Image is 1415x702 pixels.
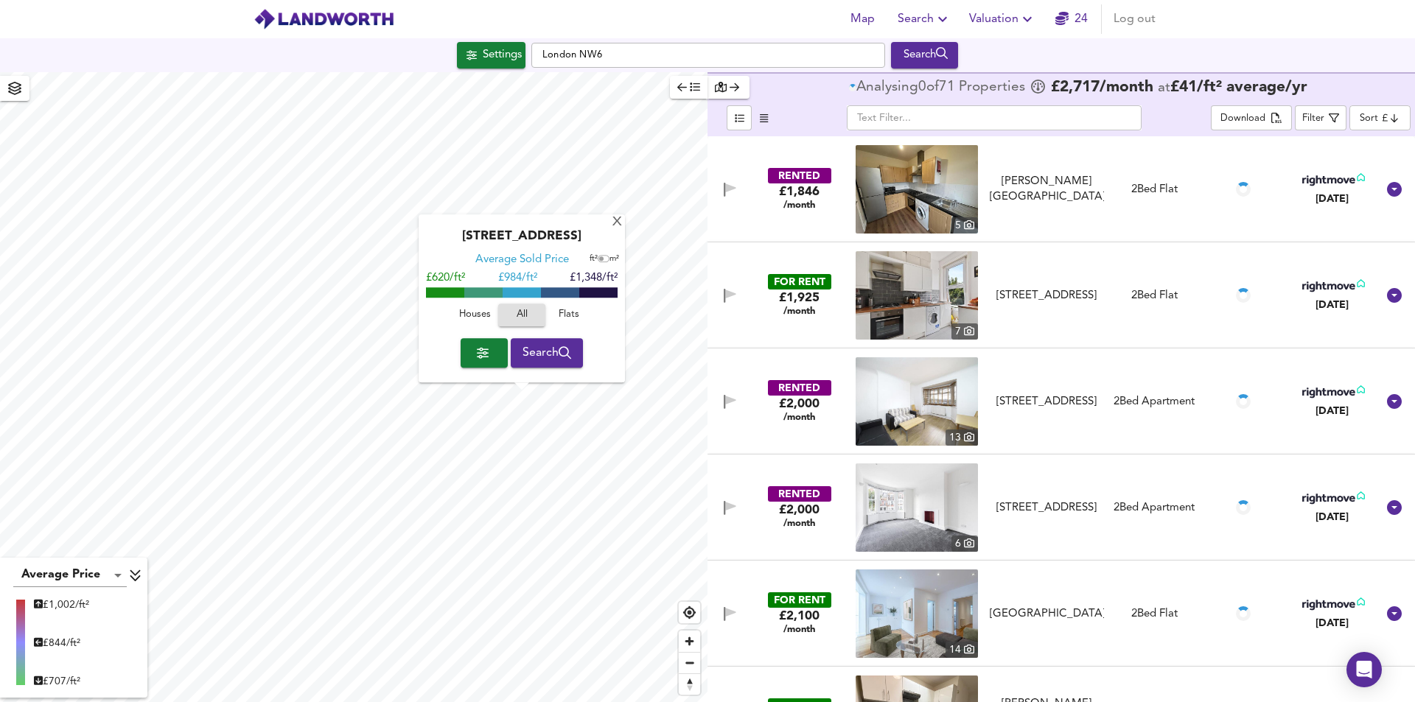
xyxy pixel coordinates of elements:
button: Filter [1295,105,1346,130]
svg: Show Details [1386,180,1403,198]
div: 2 Bed Flat [1131,606,1178,622]
div: Sheriff Rd, West Hampstead, NW6 [984,394,1110,410]
div: Average Price [13,564,127,587]
div: FOR RENT£2,100 /monthproperty thumbnail 14 [GEOGRAPHIC_DATA]2Bed Flat[DATE] [707,561,1415,667]
div: Sherriff Road, West Hampstead, London, NW6 [984,500,1110,516]
button: Zoom out [679,652,700,673]
div: RENTED [768,380,831,396]
div: Download [1220,110,1265,127]
div: [STREET_ADDRESS] [426,230,618,253]
span: £1,348/ft² [570,273,618,284]
div: Settings [483,46,522,65]
svg: Show Details [1386,605,1403,622]
div: Search [895,46,954,65]
img: property thumbnail [856,251,978,340]
span: Houses [455,307,495,324]
div: Average Sold Price [475,253,569,268]
button: Reset bearing to north [679,673,700,695]
a: 24 [1055,9,1088,29]
div: £ 1,002/ft² [34,597,89,612]
div: 2 Bed Apartment [1114,394,1195,410]
div: [DATE] [1299,510,1365,524]
span: Search [523,343,572,363]
img: property thumbnail [856,569,978,658]
input: Text Filter... [847,105,1142,130]
div: Click to configure Search Settings [457,42,525,69]
div: £ 844/ft² [34,636,89,650]
a: property thumbnail 14 [856,569,978,658]
div: RENTED [768,168,831,183]
span: m² [609,256,619,264]
span: £ 41 / ft² average /yr [1170,80,1307,95]
button: Settings [457,42,525,69]
div: [DATE] [1299,192,1365,206]
a: property thumbnail 7 [856,251,978,340]
span: Flats [549,307,589,324]
div: FOR RENT [768,592,831,608]
div: Priory Park Road, London [984,606,1110,622]
div: [GEOGRAPHIC_DATA] [990,606,1104,622]
a: property thumbnail 6 [856,463,978,552]
div: X [611,216,623,230]
img: property thumbnail [856,357,978,446]
div: RENTED£2,000 /monthproperty thumbnail 13 [STREET_ADDRESS]2Bed Apartment[DATE] [707,348,1415,454]
div: £2,100 [779,608,820,636]
button: Download [1211,105,1291,130]
div: 2 Bed Flat [1131,288,1178,303]
button: Search [891,42,958,69]
div: 2 Bed Flat [1131,182,1178,197]
span: /month [783,200,815,211]
button: Map [839,4,886,34]
div: Sort [1349,105,1411,130]
span: /month [783,518,815,530]
div: £2,000 [779,396,820,424]
div: Sort [1360,111,1378,125]
span: /month [783,412,815,424]
button: Log out [1108,4,1161,34]
span: Zoom out [679,653,700,673]
button: Flats [545,304,593,327]
div: [PERSON_NAME][GEOGRAPHIC_DATA] [990,174,1104,206]
span: Map [845,9,880,29]
div: split button [1211,105,1291,130]
span: All [506,307,538,324]
span: £620/ft² [426,273,465,284]
span: £ 984/ft² [498,273,537,284]
button: Zoom in [679,631,700,652]
span: Valuation [969,9,1036,29]
div: 13 [946,429,978,446]
div: 2 Bed Apartment [1114,500,1195,516]
div: 5 [951,217,978,234]
span: Log out [1114,9,1156,29]
div: Filter [1302,110,1324,127]
button: Find my location [679,602,700,623]
img: property thumbnail [856,463,978,552]
div: Run Your Search [891,42,958,69]
span: at [1158,81,1170,95]
div: £2,000 [779,502,820,530]
svg: Show Details [1386,393,1403,410]
div: Open Intercom Messenger [1346,652,1382,687]
button: Valuation [963,4,1042,34]
div: 14 [946,642,978,658]
button: All [498,304,545,327]
img: logo [254,8,394,30]
button: Search [892,4,957,34]
a: property thumbnail 13 [856,357,978,446]
span: 71 [939,80,955,95]
div: RENTED [768,486,831,502]
div: FOR RENT£1,925 /monthproperty thumbnail 7 [STREET_ADDRESS]2Bed Flat[DATE] [707,242,1415,348]
span: /month [783,624,815,636]
div: 7 [951,323,978,340]
div: [STREET_ADDRESS] [990,288,1104,303]
svg: Show Details [1386,287,1403,304]
div: [STREET_ADDRESS] [990,500,1104,516]
img: property thumbnail [856,145,978,234]
div: FOR RENT [768,274,831,289]
a: property thumbnail 5 [856,145,978,234]
div: £1,925 [779,289,820,317]
div: RENTED£1,846 /monthproperty thumbnail 5 [PERSON_NAME][GEOGRAPHIC_DATA]2Bed Flat[DATE] [707,136,1415,242]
